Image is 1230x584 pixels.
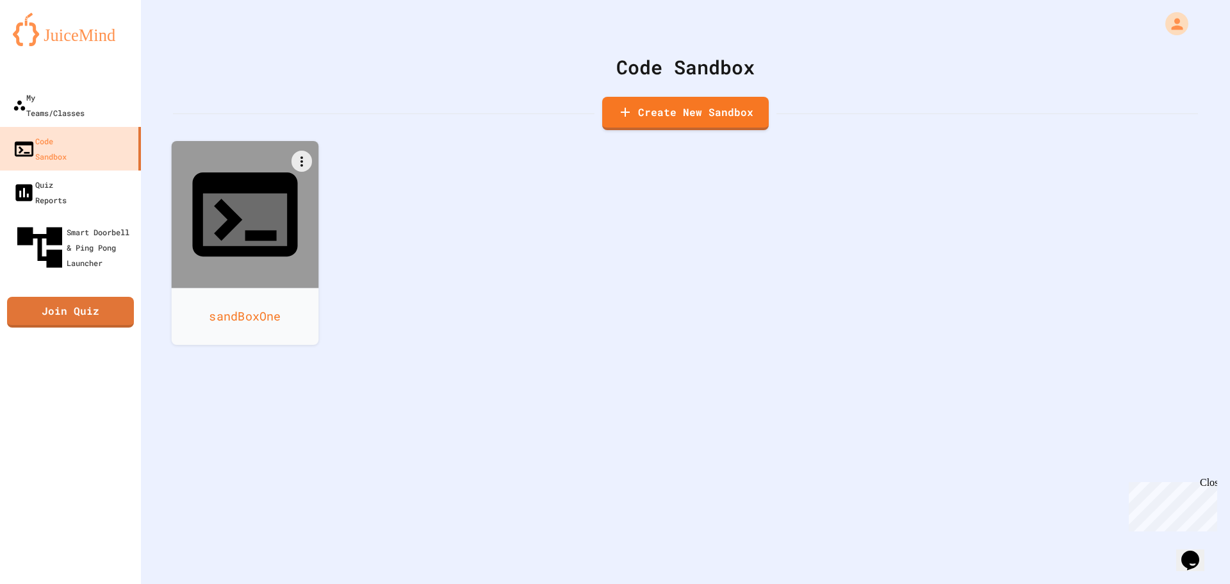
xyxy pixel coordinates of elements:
[5,5,88,81] div: Chat with us now!Close
[13,90,85,121] div: My Teams/Classes
[13,221,136,274] div: Smart Doorbell & Ping Pong Launcher
[173,53,1198,81] div: Code Sandbox
[1152,9,1192,38] div: My Account
[13,133,67,164] div: Code Sandbox
[172,141,319,345] a: sandBoxOne
[172,288,319,345] div: sandBoxOne
[7,297,134,328] a: Join Quiz
[13,177,67,208] div: Quiz Reports
[1124,477,1217,531] iframe: chat widget
[13,13,128,46] img: logo-orange.svg
[602,97,769,130] a: Create New Sandbox
[1176,533,1217,571] iframe: chat widget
